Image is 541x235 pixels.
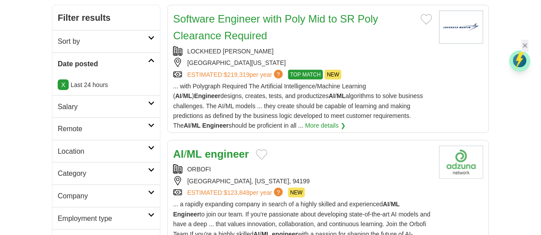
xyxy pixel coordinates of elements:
img: Lockheed Martin logo [439,11,483,44]
button: Add to favorite jobs [256,149,267,160]
span: $219,319 [224,71,249,78]
a: Category [52,162,160,185]
button: Add to favorite jobs [421,14,432,25]
div: [GEOGRAPHIC_DATA], [US_STATE], 94199 [173,176,432,186]
a: X [58,80,69,90]
strong: AI [329,92,335,99]
strong: ML [192,122,200,129]
span: ... with Polygraph Required The Artificial Intelligence/Machine Learning ( / ) designs, creates, ... [173,83,423,129]
h2: Salary [58,101,148,113]
h2: Filter results [52,5,160,30]
a: Software Engineer with Poly Mid to SR Poly Clearance Required [173,13,378,42]
strong: engineer [205,148,249,160]
p: Last 24 hours [58,80,155,90]
img: Company logo [439,146,483,179]
strong: Engineer [194,92,221,99]
span: ? [274,188,283,197]
span: NEW [325,70,341,80]
strong: AI [173,148,184,160]
h2: Date posted [58,58,148,70]
strong: Engineer [202,122,229,129]
h2: Sort by [58,36,148,47]
span: NEW [288,188,305,197]
h2: Category [58,168,148,179]
strong: AI [383,201,389,208]
div: ORBOFI [173,164,432,174]
strong: ML [183,92,192,99]
h2: Employment type [58,213,148,224]
strong: Engineer [173,211,200,218]
a: Company [52,185,160,207]
a: Employment type [52,207,160,230]
a: Remote [52,117,160,140]
strong: AI [184,122,190,129]
span: $123,848 [224,189,249,196]
a: Salary [52,95,160,118]
a: ESTIMATED:$123,848per year? [187,188,285,197]
span: ? [274,70,283,79]
h2: Remote [58,123,148,135]
a: More details ❯ [305,121,346,130]
strong: ML [187,148,202,160]
a: AI/ML engineer [173,148,249,160]
strong: ML [391,201,400,208]
div: [GEOGRAPHIC_DATA][US_STATE] [173,58,432,68]
strong: AI [175,92,182,99]
strong: ML [337,92,345,99]
a: ESTIMATED:$219,319per year? [187,70,285,80]
span: TOP MATCH [288,70,323,80]
h2: Company [58,190,148,202]
a: Sort by [52,30,160,53]
a: LOCKHEED [PERSON_NAME] [187,48,274,55]
h2: Location [58,146,148,157]
a: Location [52,140,160,163]
a: Date posted [52,53,160,75]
